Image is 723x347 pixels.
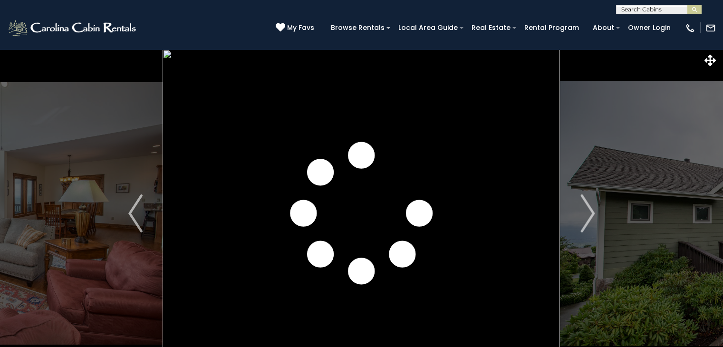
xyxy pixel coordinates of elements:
[276,23,317,33] a: My Favs
[520,20,584,35] a: Rental Program
[705,23,716,33] img: mail-regular-white.png
[394,20,463,35] a: Local Area Guide
[623,20,675,35] a: Owner Login
[580,194,595,232] img: arrow
[685,23,695,33] img: phone-regular-white.png
[7,19,139,38] img: White-1-2.png
[128,194,143,232] img: arrow
[287,23,314,33] span: My Favs
[467,20,515,35] a: Real Estate
[588,20,619,35] a: About
[326,20,389,35] a: Browse Rentals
